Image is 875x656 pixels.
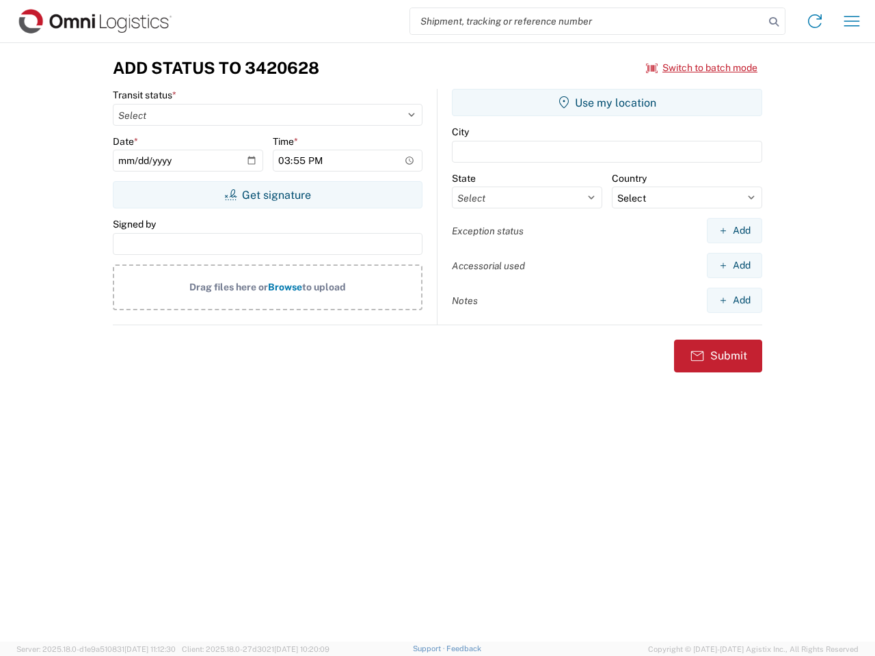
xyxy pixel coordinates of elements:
[452,89,762,116] button: Use my location
[410,8,764,34] input: Shipment, tracking or reference number
[273,135,298,148] label: Time
[707,253,762,278] button: Add
[612,172,647,184] label: Country
[452,295,478,307] label: Notes
[124,645,176,653] span: [DATE] 11:12:30
[674,340,762,372] button: Submit
[113,135,138,148] label: Date
[446,644,481,653] a: Feedback
[113,218,156,230] label: Signed by
[646,57,757,79] button: Switch to batch mode
[113,181,422,208] button: Get signature
[452,172,476,184] label: State
[452,260,525,272] label: Accessorial used
[707,218,762,243] button: Add
[268,282,302,292] span: Browse
[16,645,176,653] span: Server: 2025.18.0-d1e9a510831
[274,645,329,653] span: [DATE] 10:20:09
[113,89,176,101] label: Transit status
[413,644,447,653] a: Support
[113,58,319,78] h3: Add Status to 3420628
[302,282,346,292] span: to upload
[452,225,524,237] label: Exception status
[648,643,859,655] span: Copyright © [DATE]-[DATE] Agistix Inc., All Rights Reserved
[707,288,762,313] button: Add
[452,126,469,138] label: City
[189,282,268,292] span: Drag files here or
[182,645,329,653] span: Client: 2025.18.0-27d3021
